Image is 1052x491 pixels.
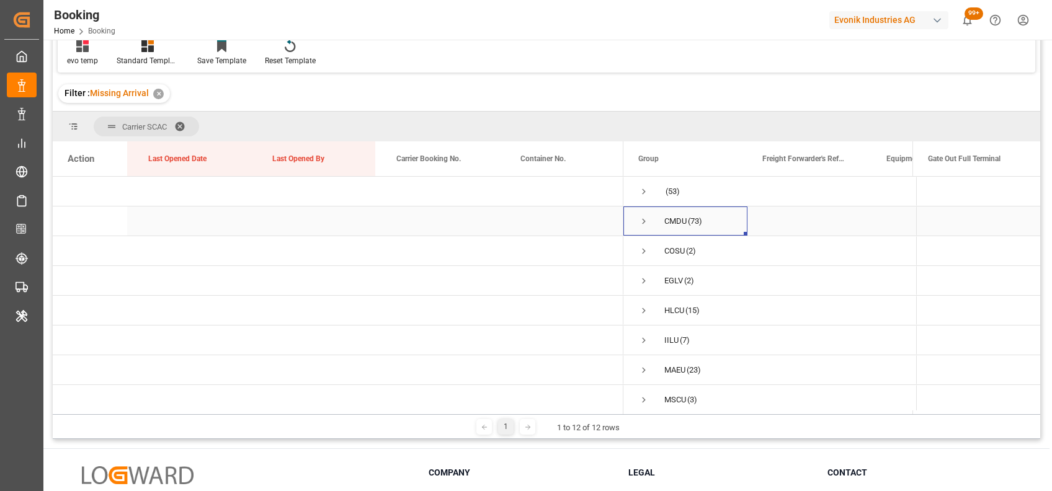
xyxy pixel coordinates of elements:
[53,266,623,296] div: Press SPACE to select this row.
[762,154,845,163] span: Freight Forwarder's Reference No.
[928,154,1001,163] span: Gate Out Full Terminal
[67,55,98,66] div: evo temp
[664,326,679,355] div: IILU
[916,325,1040,355] div: Press SPACE to select this row.
[117,55,179,66] div: Standard Templates
[638,154,659,163] span: Group
[148,154,207,163] span: Last Opened Date
[685,296,700,325] span: (15)
[396,154,461,163] span: Carrier Booking No.
[916,177,1040,206] div: Press SPACE to select this row.
[916,206,1040,236] div: Press SPACE to select this row.
[829,11,948,29] div: Evonik Industries AG
[53,236,623,266] div: Press SPACE to select this row.
[664,386,686,414] div: MSCU
[90,88,149,98] span: Missing Arrival
[829,8,953,32] button: Evonik Industries AG
[122,122,167,131] span: Carrier SCAC
[54,27,74,35] a: Home
[688,207,702,236] span: (73)
[520,154,566,163] span: Container No.
[680,326,690,355] span: (7)
[53,355,623,385] div: Press SPACE to select this row.
[664,356,685,384] div: MAEU
[53,296,623,325] div: Press SPACE to select this row.
[54,6,115,24] div: Booking
[82,466,194,484] img: Logward Logo
[965,7,983,20] span: 99+
[916,296,1040,325] div: Press SPACE to select this row.
[664,207,687,236] div: CMDU
[953,6,981,34] button: show 106 new notifications
[265,55,316,66] div: Reset Template
[916,355,1040,385] div: Press SPACE to select this row.
[981,6,1009,34] button: Help Center
[664,267,683,295] div: EGLV
[687,386,697,414] span: (3)
[886,154,940,163] span: Equipment Type
[684,267,694,295] span: (2)
[664,296,684,325] div: HLCU
[53,385,623,415] div: Press SPACE to select this row.
[65,88,90,98] span: Filter :
[197,55,246,66] div: Save Template
[53,325,623,355] div: Press SPACE to select this row.
[498,419,514,435] div: 1
[429,466,612,479] h3: Company
[916,266,1040,296] div: Press SPACE to select this row.
[628,466,812,479] h3: Legal
[916,385,1040,415] div: Press SPACE to select this row.
[687,356,701,384] span: (23)
[557,422,620,434] div: 1 to 12 of 12 rows
[686,237,696,265] span: (2)
[53,206,623,236] div: Press SPACE to select this row.
[53,177,623,206] div: Press SPACE to select this row.
[666,177,680,206] span: (53)
[272,154,324,163] span: Last Opened By
[664,237,685,265] div: COSU
[153,89,164,99] div: ✕
[827,466,1011,479] h3: Contact
[68,153,94,164] div: Action
[916,236,1040,266] div: Press SPACE to select this row.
